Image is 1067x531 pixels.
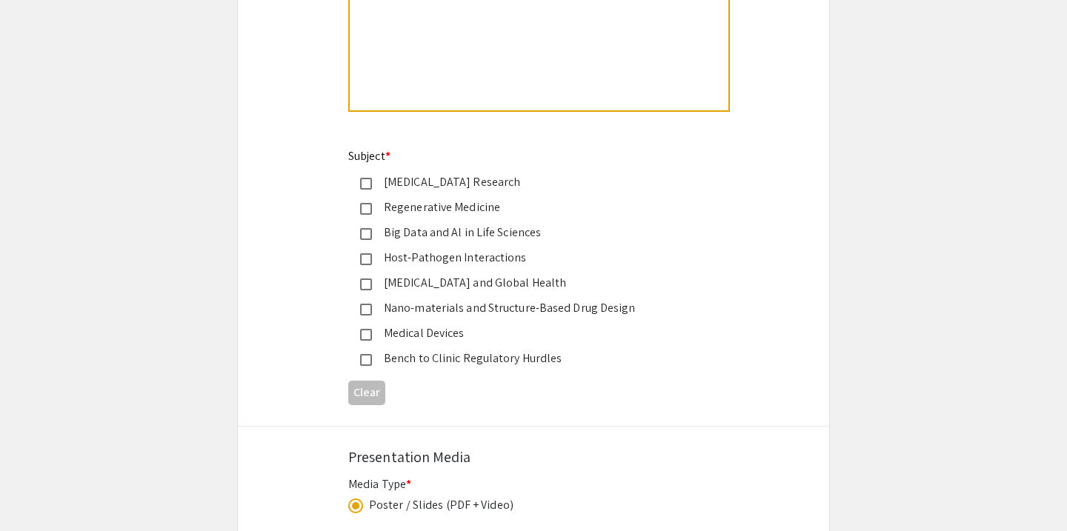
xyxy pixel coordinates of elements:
div: Regenerative Medicine [372,198,683,216]
div: Presentation Media [348,446,719,468]
div: Big Data and Al in Life Sciences [372,224,683,241]
div: Poster / Slides (PDF + Video) [369,496,513,514]
div: Medical Devices [372,324,683,342]
div: Nano-materials and Structure-Based Drug Design [372,299,683,317]
iframe: Chat [11,464,63,520]
mat-label: Media Type [348,476,411,492]
div: [MEDICAL_DATA] and Global Health [372,274,683,292]
div: Bench to Clinic Regulatory Hurdles [372,350,683,367]
mat-label: Subject [348,148,390,164]
div: [MEDICAL_DATA] Research [372,173,683,191]
button: Clear [348,381,385,405]
div: Host-Pathogen Interactions [372,249,683,267]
